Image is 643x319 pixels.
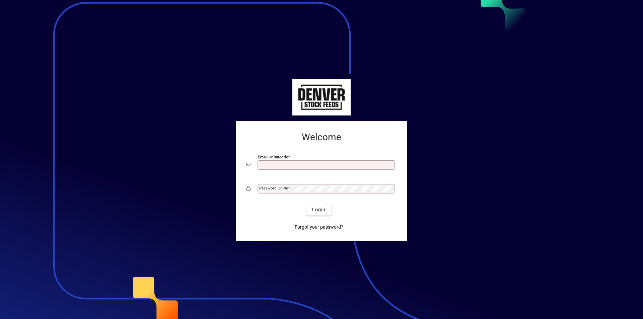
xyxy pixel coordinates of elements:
[292,221,346,233] a: Forgot your password?
[306,204,331,216] button: Login
[312,206,326,213] span: Login
[246,132,397,143] h2: Welcome
[258,155,288,159] mat-label: Email or Barcode
[295,224,343,231] span: Forgot your password?
[259,186,288,190] mat-label: Password or Pin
